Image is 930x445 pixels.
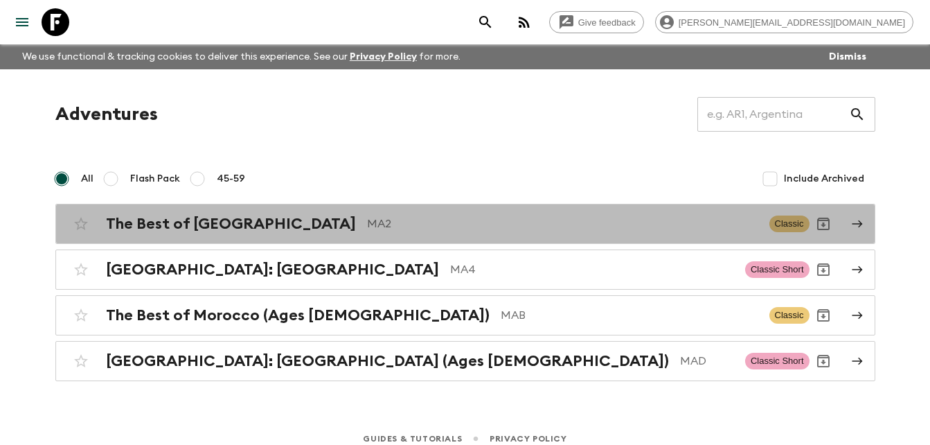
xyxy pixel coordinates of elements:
a: The Best of Morocco (Ages [DEMOGRAPHIC_DATA])MABClassicArchive [55,295,875,335]
span: Flash Pack [130,172,180,186]
p: MAD [680,353,734,369]
span: [PERSON_NAME][EMAIL_ADDRESS][DOMAIN_NAME] [671,17,913,28]
div: [PERSON_NAME][EMAIL_ADDRESS][DOMAIN_NAME] [655,11,913,33]
button: Archive [810,256,837,283]
span: Classic [769,216,810,232]
h2: [GEOGRAPHIC_DATA]: [GEOGRAPHIC_DATA] (Ages [DEMOGRAPHIC_DATA]) [106,352,669,370]
span: 45-59 [217,172,245,186]
span: Classic [769,307,810,324]
p: MA4 [450,261,734,278]
h2: [GEOGRAPHIC_DATA]: [GEOGRAPHIC_DATA] [106,261,439,279]
button: Archive [810,347,837,375]
a: The Best of [GEOGRAPHIC_DATA]MA2ClassicArchive [55,204,875,244]
h2: The Best of Morocco (Ages [DEMOGRAPHIC_DATA]) [106,306,490,324]
h1: Adventures [55,101,158,128]
p: MA2 [367,216,758,232]
input: e.g. AR1, Argentina [697,95,849,134]
a: [GEOGRAPHIC_DATA]: [GEOGRAPHIC_DATA]MA4Classic ShortArchive [55,250,875,290]
span: Include Archived [784,172,864,186]
button: menu [8,8,36,36]
button: Archive [810,302,837,329]
span: All [81,172,93,186]
a: [GEOGRAPHIC_DATA]: [GEOGRAPHIC_DATA] (Ages [DEMOGRAPHIC_DATA])MADClassic ShortArchive [55,341,875,381]
a: Privacy Policy [350,52,417,62]
h2: The Best of [GEOGRAPHIC_DATA] [106,215,356,233]
button: search adventures [472,8,499,36]
span: Classic Short [745,353,810,369]
p: MAB [501,307,758,324]
span: Classic Short [745,261,810,278]
a: Give feedback [549,11,644,33]
p: We use functional & tracking cookies to deliver this experience. See our for more. [17,44,466,69]
button: Archive [810,210,837,238]
span: Give feedback [571,17,643,28]
button: Dismiss [825,47,870,67]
